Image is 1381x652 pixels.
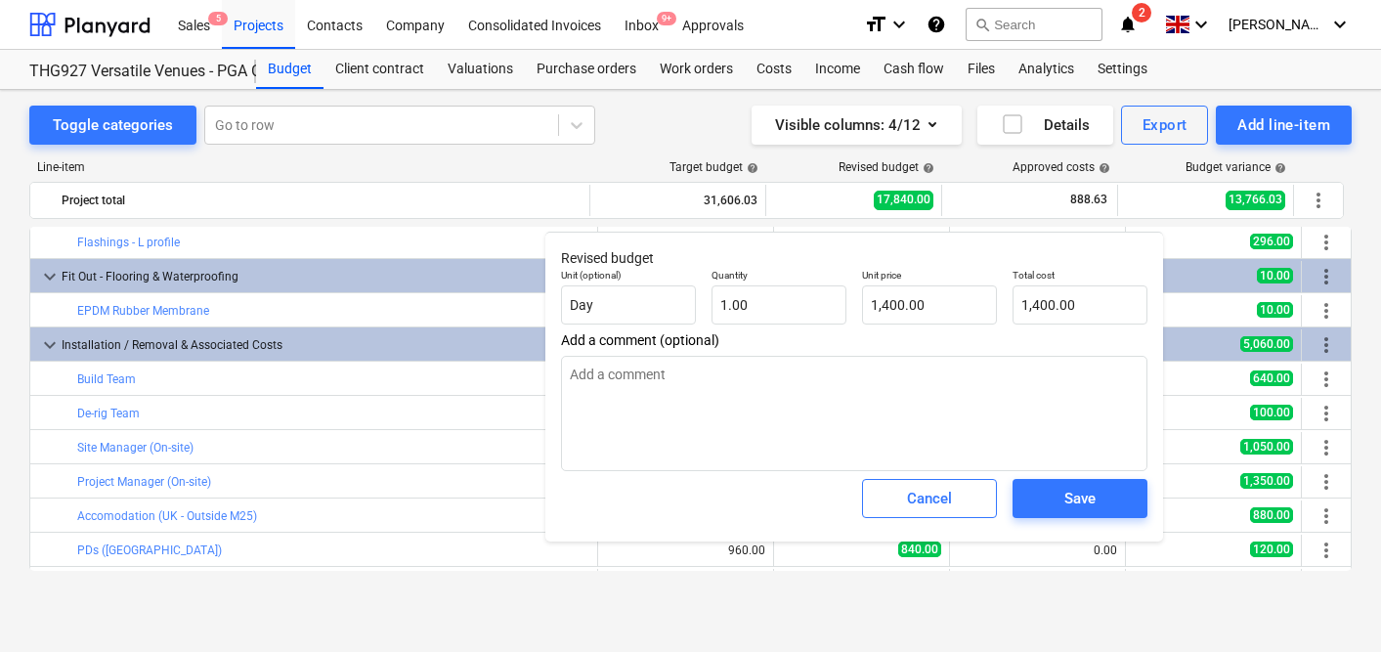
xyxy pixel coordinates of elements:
div: 960.00 [728,543,765,557]
div: Details [1001,112,1090,138]
div: Add line-item [1237,112,1330,138]
span: 13,766.03 [1226,191,1285,209]
i: keyboard_arrow_down [887,13,911,36]
a: Costs [745,50,803,89]
i: format_size [864,13,887,36]
div: Project total [62,185,582,216]
span: 1,350.00 [1240,473,1293,489]
button: Add line-item [1216,106,1352,145]
a: Files [956,50,1007,89]
i: Knowledge base [927,13,946,36]
span: 10.00 [1257,302,1293,318]
span: More actions [1315,265,1338,288]
div: Installation / Removal & Associated Costs [62,329,589,361]
span: More actions [1315,231,1338,254]
a: Work orders [648,50,745,89]
span: More actions [1315,436,1338,459]
a: De-rig Team [77,407,140,420]
p: Total cost [1013,269,1147,285]
a: Budget [256,50,324,89]
span: More actions [1315,402,1338,425]
i: keyboard_arrow_down [1328,13,1352,36]
span: More actions [1315,504,1338,528]
div: Export [1143,112,1187,138]
span: 5 [208,12,228,25]
span: 880.00 [1250,507,1293,523]
a: Cash flow [872,50,956,89]
div: Target budget [669,160,758,174]
a: PDs ([GEOGRAPHIC_DATA]) [77,543,222,557]
div: Fit Out - Flooring & Waterproofing [62,261,589,292]
span: 100.00 [1250,405,1293,420]
a: Site Manager (On-site) [77,441,194,455]
div: Visible columns : 4/12 [775,112,938,138]
div: Budget variance [1186,160,1286,174]
span: search [974,17,990,32]
span: keyboard_arrow_down [38,265,62,288]
a: Purchase orders [525,50,648,89]
div: Toggle categories [53,112,173,138]
span: help [1271,162,1286,174]
a: Build Team [77,372,136,386]
span: 120.00 [1250,542,1293,557]
a: Flashings - L profile [77,236,180,249]
span: More actions [1315,368,1338,391]
span: 888.63 [1068,192,1109,208]
div: Save [1064,486,1096,511]
a: Valuations [436,50,525,89]
i: notifications [1118,13,1138,36]
span: 640.00 [1250,370,1293,386]
button: Search [966,8,1102,41]
span: help [1095,162,1110,174]
span: 17,840.00 [874,191,933,209]
a: Accomodation (UK - Outside M25) [77,509,257,523]
i: keyboard_arrow_down [1189,13,1213,36]
a: Income [803,50,872,89]
div: Settings [1086,50,1159,89]
span: 2 [1132,3,1151,22]
span: 1,050.00 [1240,439,1293,455]
span: Add a comment (optional) [561,332,1147,348]
div: THG927 Versatile Venues - PGA Golf 2025 [29,62,233,82]
button: Visible columns:4/12 [752,106,962,145]
span: [PERSON_NAME] [1229,17,1326,32]
span: More actions [1307,189,1330,212]
a: EPDM Rubber Membrane [77,304,209,318]
span: 840.00 [898,542,941,557]
a: Analytics [1007,50,1086,89]
span: 10.00 [1257,268,1293,283]
span: keyboard_arrow_down [38,333,62,357]
div: Line-item [29,160,591,174]
span: 9+ [657,12,676,25]
button: Export [1121,106,1209,145]
iframe: Chat Widget [1283,558,1381,652]
div: Cancel [907,486,952,511]
span: More actions [1315,539,1338,562]
a: Project Manager (On-site) [77,475,211,489]
span: 5,060.00 [1240,336,1293,352]
button: Save [1013,479,1147,518]
p: Unit (optional) [561,269,696,285]
button: Details [977,106,1113,145]
span: More actions [1315,470,1338,494]
div: Revised budget [839,160,934,174]
p: Revised budget [561,248,1147,269]
span: 296.00 [1250,234,1293,249]
button: Cancel [862,479,997,518]
a: Client contract [324,50,436,89]
span: More actions [1315,333,1338,357]
span: help [919,162,934,174]
p: Quantity [712,269,846,285]
button: Toggle categories [29,106,196,145]
span: More actions [1315,299,1338,323]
